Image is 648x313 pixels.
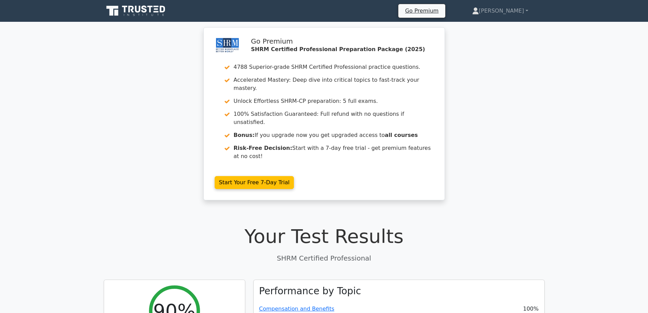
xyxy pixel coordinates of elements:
[104,225,545,248] h1: Your Test Results
[523,305,539,313] span: 100%
[104,253,545,263] p: SHRM Certified Professional
[259,285,361,297] h3: Performance by Topic
[259,306,334,312] a: Compensation and Benefits
[456,4,545,18] a: [PERSON_NAME]
[215,176,294,189] a: Start Your Free 7-Day Trial
[401,6,443,15] a: Go Premium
